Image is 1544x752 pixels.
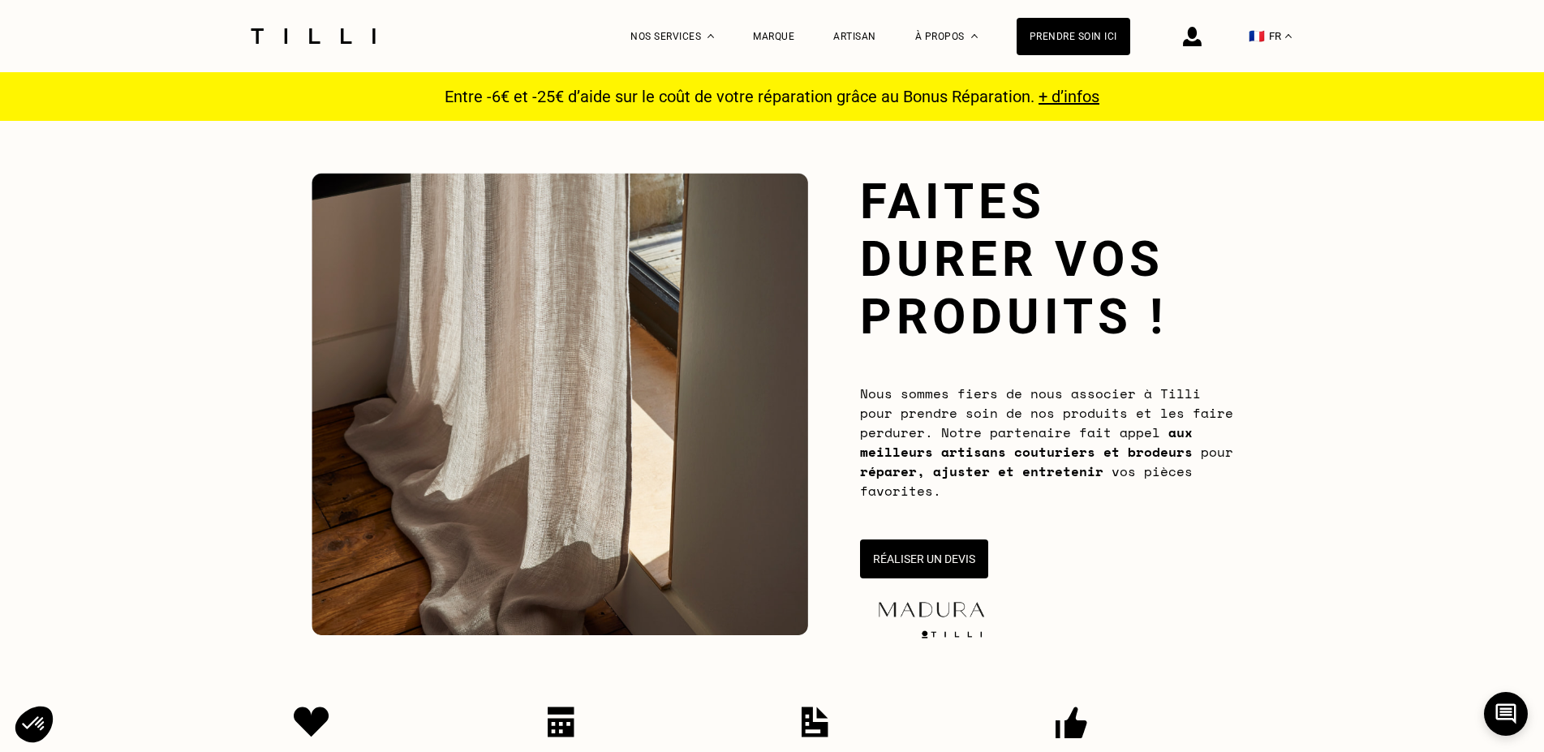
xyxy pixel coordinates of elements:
a: + d’infos [1039,87,1099,106]
img: menu déroulant [1285,34,1292,38]
span: 🇫🇷 [1249,28,1265,44]
img: Icon [802,707,828,737]
a: Prendre soin ici [1017,18,1130,55]
img: logo Tilli [915,630,988,638]
img: Logo du service de couturière Tilli [245,28,381,44]
img: Icon [294,707,329,737]
a: Marque [753,31,794,42]
button: Réaliser un devis [860,539,988,578]
b: aux meilleurs artisans couturiers et brodeurs [860,423,1193,462]
span: Nous sommes fiers de nous associer à Tilli pour prendre soin de nos produits et les faire perdure... [860,384,1233,501]
p: Entre -6€ et -25€ d’aide sur le coût de votre réparation grâce au Bonus Réparation. [435,87,1109,106]
h1: Faites durer vos produits ! [860,173,1233,346]
img: Menu déroulant [707,34,714,38]
b: réparer, ajuster et entretenir [860,462,1103,481]
img: Icon [1056,707,1087,739]
img: maduraLogo-5877f563076e9857a9763643b83271db.png [875,599,988,621]
img: icône connexion [1183,27,1202,46]
img: Menu déroulant à propos [971,34,978,38]
img: Icon [548,707,574,737]
a: Artisan [833,31,876,42]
